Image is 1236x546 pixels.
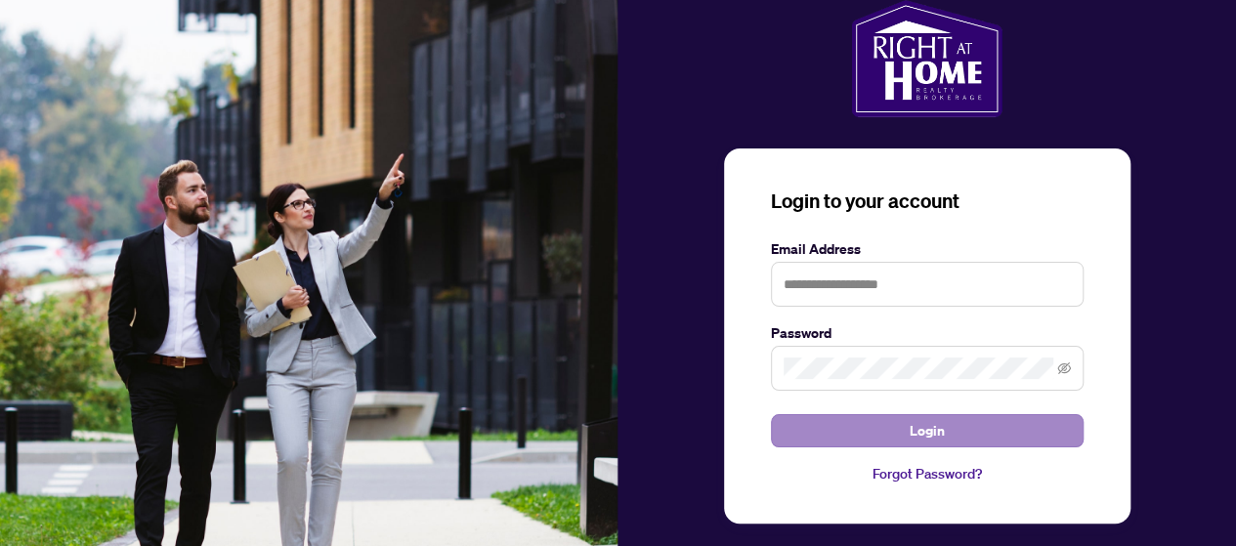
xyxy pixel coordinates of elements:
[771,238,1084,260] label: Email Address
[771,188,1084,215] h3: Login to your account
[1057,361,1071,375] span: eye-invisible
[771,322,1084,344] label: Password
[910,415,945,446] span: Login
[771,463,1084,484] a: Forgot Password?
[771,414,1084,447] button: Login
